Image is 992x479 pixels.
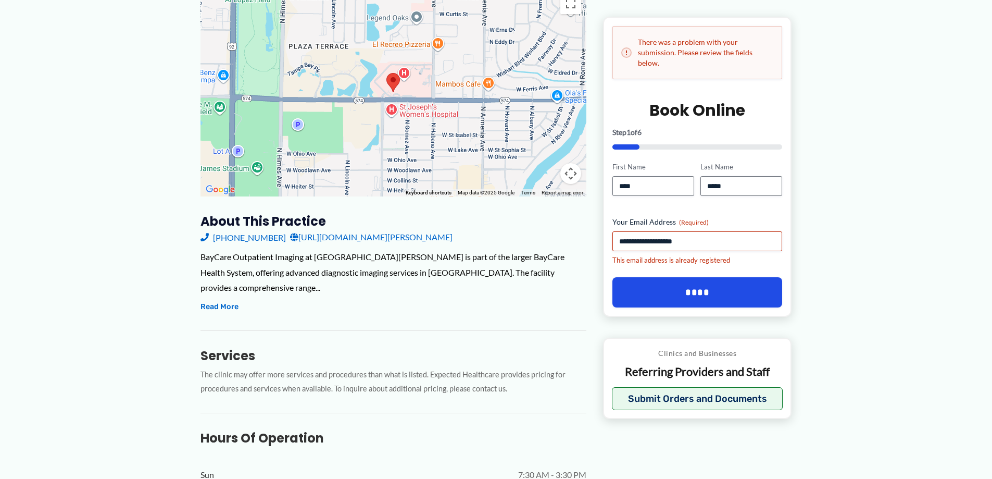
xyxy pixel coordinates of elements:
[612,364,783,379] p: Referring Providers and Staff
[679,218,709,226] span: (Required)
[626,128,631,137] span: 1
[200,301,238,313] button: Read More
[612,255,783,265] div: This email address is already registered
[612,129,783,136] p: Step of
[200,249,586,296] div: BayCare Outpatient Imaging at [GEOGRAPHIC_DATA][PERSON_NAME] is part of the larger BayCare Health...
[200,430,586,446] h3: Hours of Operation
[200,368,586,396] p: The clinic may offer more services and procedures than what is listed. Expected Healthcare provid...
[560,163,581,184] button: Map camera controls
[612,162,694,172] label: First Name
[203,183,237,196] a: Open this area in Google Maps (opens a new window)
[612,347,783,360] p: Clinics and Businesses
[406,189,451,196] button: Keyboard shortcuts
[200,348,586,364] h3: Services
[521,190,535,195] a: Terms (opens in new tab)
[612,387,783,410] button: Submit Orders and Documents
[621,37,774,68] h2: There was a problem with your submission. Please review the fields below.
[200,229,286,245] a: [PHONE_NUMBER]
[203,183,237,196] img: Google
[290,229,453,245] a: [URL][DOMAIN_NAME][PERSON_NAME]
[542,190,583,195] a: Report a map error
[200,213,586,229] h3: About this practice
[700,162,782,172] label: Last Name
[612,100,783,120] h2: Book Online
[612,217,783,227] label: Your Email Address
[637,128,642,137] span: 6
[458,190,514,195] span: Map data ©2025 Google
